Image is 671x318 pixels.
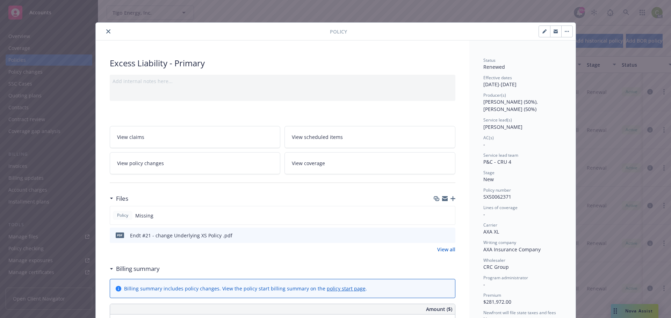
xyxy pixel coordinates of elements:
[483,64,505,70] span: Renewed
[135,212,153,219] span: Missing
[483,205,518,210] span: Lines of coverage
[435,232,441,239] button: download file
[116,212,130,219] span: Policy
[110,264,160,273] div: Billing summary
[284,126,455,148] a: View scheduled items
[110,57,455,69] div: Excess Liability - Primary
[483,92,506,98] span: Producer(s)
[110,126,281,148] a: View claims
[483,75,512,81] span: Effective dates
[426,305,452,313] span: Amount ($)
[483,158,511,165] span: P&C - CRU 4
[327,285,366,292] a: policy start page
[483,170,495,176] span: Stage
[483,310,556,316] span: Newfront will file state taxes and fees
[483,187,511,193] span: Policy number
[437,246,455,253] a: View all
[292,160,325,167] span: View coverage
[483,292,501,298] span: Premium
[284,152,455,174] a: View coverage
[110,152,281,174] a: View policy changes
[124,285,367,292] div: Billing summary includes policy changes. View the policy start billing summary on the .
[116,194,128,203] h3: Files
[110,194,128,203] div: Files
[483,152,518,158] span: Service lead team
[483,141,485,148] span: -
[483,298,511,305] span: $281,972.00
[483,98,539,112] span: [PERSON_NAME] (50%), [PERSON_NAME] (50%)
[483,75,562,88] div: [DATE] - [DATE]
[117,160,164,167] span: View policy changes
[117,133,144,141] span: View claims
[483,239,516,245] span: Writing company
[483,275,528,281] span: Program administrator
[446,232,453,239] button: preview file
[330,28,347,35] span: Policy
[113,77,453,85] div: Add internal notes here...
[483,117,512,123] span: Service lead(s)
[130,232,232,239] div: Endt #21 - change Underlying XS Policy .pdf
[483,135,494,141] span: AC(s)
[483,264,509,270] span: CRC Group
[483,176,494,183] span: New
[116,264,160,273] h3: Billing summary
[483,246,541,253] span: AXA Insurance Company
[104,27,113,36] button: close
[116,232,124,238] span: pdf
[483,210,562,218] div: -
[483,257,505,263] span: Wholesaler
[483,228,499,235] span: AXA XL
[483,124,522,130] span: [PERSON_NAME]
[483,222,497,228] span: Carrier
[292,133,343,141] span: View scheduled items
[483,57,496,63] span: Status
[483,193,511,200] span: SXS0062371
[483,281,485,288] span: -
